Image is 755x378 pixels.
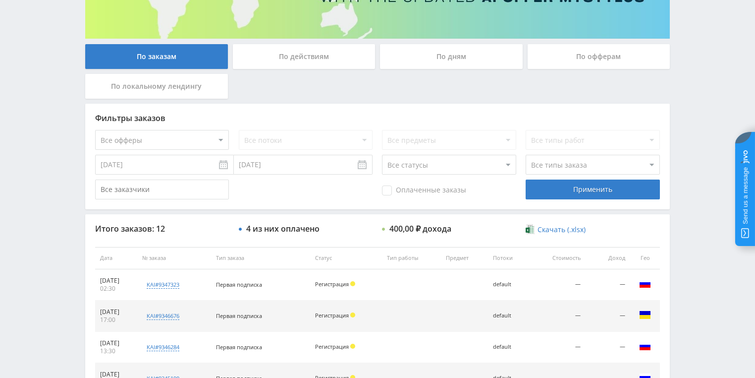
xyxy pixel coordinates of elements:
[531,269,586,301] td: —
[350,281,355,286] span: Холд
[216,343,262,351] span: Первая подписка
[630,247,660,269] th: Гео
[526,225,585,235] a: Скачать (.xlsx)
[95,180,229,199] input: Все заказчики
[526,224,534,234] img: xlsx
[350,344,355,349] span: Холд
[441,247,488,269] th: Предмет
[233,44,376,69] div: По действиям
[493,281,526,288] div: default
[382,186,466,195] span: Оплаченные заказы
[100,285,132,293] div: 02:30
[95,247,137,269] th: Дата
[95,114,660,123] div: Фильтры заказов
[586,332,631,363] td: —
[216,281,262,288] span: Первая подписка
[100,316,132,324] div: 17:00
[216,312,262,319] span: Первая подписка
[488,247,531,269] th: Потоки
[389,224,451,233] div: 400,00 ₽ дохода
[639,278,651,290] img: rus.png
[315,312,349,319] span: Регистрация
[350,313,355,317] span: Холд
[137,247,211,269] th: № заказа
[100,277,132,285] div: [DATE]
[95,224,229,233] div: Итого заказов: 12
[147,343,179,351] div: kai#9346284
[315,280,349,288] span: Регистрация
[100,308,132,316] div: [DATE]
[493,344,526,350] div: default
[586,301,631,332] td: —
[526,180,659,199] div: Применить
[531,301,586,332] td: —
[211,247,310,269] th: Тип заказа
[310,247,382,269] th: Статус
[586,269,631,301] td: —
[85,44,228,69] div: По заказам
[531,247,586,269] th: Стоимость
[380,44,523,69] div: По дням
[586,247,631,269] th: Доход
[147,312,179,320] div: kai#9346676
[100,347,132,355] div: 13:30
[639,309,651,321] img: ukr.png
[382,247,441,269] th: Тип работы
[100,339,132,347] div: [DATE]
[315,343,349,350] span: Регистрация
[538,226,586,234] span: Скачать (.xlsx)
[147,281,179,289] div: kai#9347323
[246,224,320,233] div: 4 из них оплачено
[531,332,586,363] td: —
[85,74,228,99] div: По локальному лендингу
[639,340,651,352] img: rus.png
[528,44,670,69] div: По офферам
[493,313,526,319] div: default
